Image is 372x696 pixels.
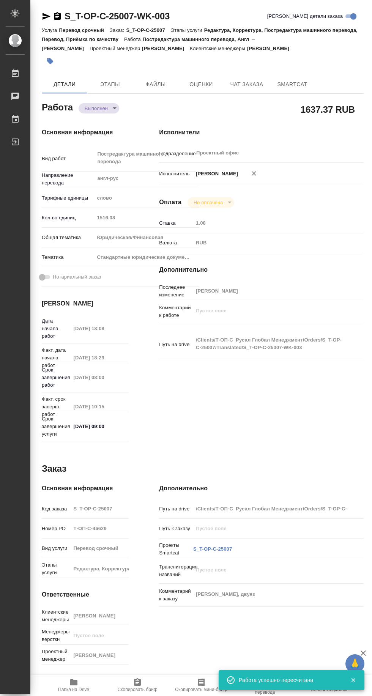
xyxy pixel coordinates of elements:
span: Детали [46,80,83,89]
span: 🙏 [348,656,361,672]
button: Скопировать ссылку [53,12,62,21]
p: Кол-во единиц [42,214,94,222]
p: Услуга [42,27,59,33]
p: Номер РО [42,525,71,532]
button: Скопировать ссылку для ЯМессенджера [42,12,51,21]
p: Этапы услуги [42,561,71,576]
span: Скопировать бриф [117,687,157,692]
p: Работа [124,36,143,42]
p: Постредактура машинного перевода, Англ → [PERSON_NAME] [42,36,255,51]
span: Папка на Drive [58,687,89,692]
p: Код заказа [42,505,71,513]
input: Пустое поле [193,285,347,296]
input: Пустое поле [71,352,129,363]
h4: Ответственные [42,590,129,599]
input: Пустое поле [94,212,199,223]
h4: Исполнители [159,128,364,137]
p: Клиентские менеджеры [42,608,71,624]
p: Вид услуги [42,545,71,552]
button: Не оплачена [191,199,225,206]
button: Папка на Drive [42,675,106,696]
input: Пустое поле [71,323,129,334]
p: S_T-OP-C-25007 [126,27,170,33]
p: Комментарий к заказу [159,587,193,603]
p: [PERSON_NAME] [193,170,238,178]
p: Проектный менеджер [90,46,142,51]
h4: [PERSON_NAME] [42,299,129,308]
input: Пустое поле [71,650,129,661]
span: Нотариальный заказ [53,273,101,281]
button: Скопировать мини-бриф [169,675,233,696]
h4: Основная информация [42,128,129,137]
textarea: /Clients/Т-ОП-С_Русал Глобал Менеджмент/Orders/S_T-OP-C-25007/Translated/S_T-OP-C-25007-WK-003 [193,334,347,354]
p: Менеджеры верстки [42,628,71,643]
button: Удалить исполнителя [246,165,262,182]
p: Направление перевода [42,172,94,187]
button: 🙏 [345,654,364,673]
div: Выполнен [188,197,234,208]
input: Пустое поле [71,610,129,621]
span: SmartCat [274,80,311,89]
p: Тарифные единицы [42,194,94,202]
p: Общая тематика [42,234,94,241]
span: Оценки [183,80,219,89]
p: Факт. срок заверш. работ [42,395,71,418]
p: Проектный менеджер [42,648,71,663]
p: Транслитерация названий [159,563,193,578]
textarea: [PERSON_NAME], двуяз [193,588,347,601]
h2: Работа [42,100,73,113]
p: Факт. дата начала работ [42,346,71,369]
div: Стандартные юридические документы, договоры, уставы [94,251,199,264]
p: Комментарий к работе [159,304,193,319]
h2: Заказ [42,463,66,475]
button: Выполнен [82,105,110,112]
input: Пустое поле [193,217,347,228]
p: Путь к заказу [159,525,193,532]
div: Юридическая/Финансовая [94,231,199,244]
input: ✎ Введи что-нибудь [71,421,129,432]
input: Пустое поле [193,503,347,514]
input: Пустое поле [71,523,129,534]
p: [PERSON_NAME] [142,46,190,51]
p: Тематика [42,254,94,261]
div: RUB [193,236,347,249]
a: S_T-OP-C-25007 [193,546,232,552]
span: Чат заказа [229,80,265,89]
input: Пустое поле [71,630,129,641]
span: Скопировать мини-бриф [175,687,227,692]
p: Срок завершения работ [42,366,71,389]
h4: Дополнительно [159,484,364,493]
span: Файлы [137,80,174,89]
button: Добавить тэг [42,53,58,69]
input: Пустое поле [71,401,129,412]
input: Пустое поле [71,543,129,554]
h2: 1637.37 RUB [301,103,355,116]
button: Закрыть [345,677,361,683]
input: Пустое поле [193,523,347,534]
p: Вид работ [42,155,94,162]
span: Этапы [92,80,128,89]
a: S_T-OP-C-25007-WK-003 [65,11,170,21]
p: Этапы услуги [171,27,204,33]
div: Выполнен [79,103,119,113]
span: [PERSON_NAME] детали заказа [267,13,343,20]
input: Пустое поле [71,372,129,383]
p: Путь на drive [159,341,193,348]
p: Последнее изменение [159,283,193,299]
div: слово [94,192,199,205]
p: Клиентские менеджеры [190,46,247,51]
input: Пустое поле [71,563,129,574]
button: Скопировать бриф [106,675,169,696]
p: Проекты Smartcat [159,542,193,557]
p: [PERSON_NAME] [247,46,295,51]
p: Срок завершения услуги [42,415,71,438]
p: Перевод срочный [59,27,110,33]
p: Дата начала работ [42,317,71,340]
p: Путь на drive [159,505,193,513]
h4: Основная информация [42,484,129,493]
p: Заказ: [110,27,126,33]
h4: Дополнительно [159,265,364,274]
input: Пустое поле [71,503,129,514]
div: Работа успешно пересчитана [239,676,339,684]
